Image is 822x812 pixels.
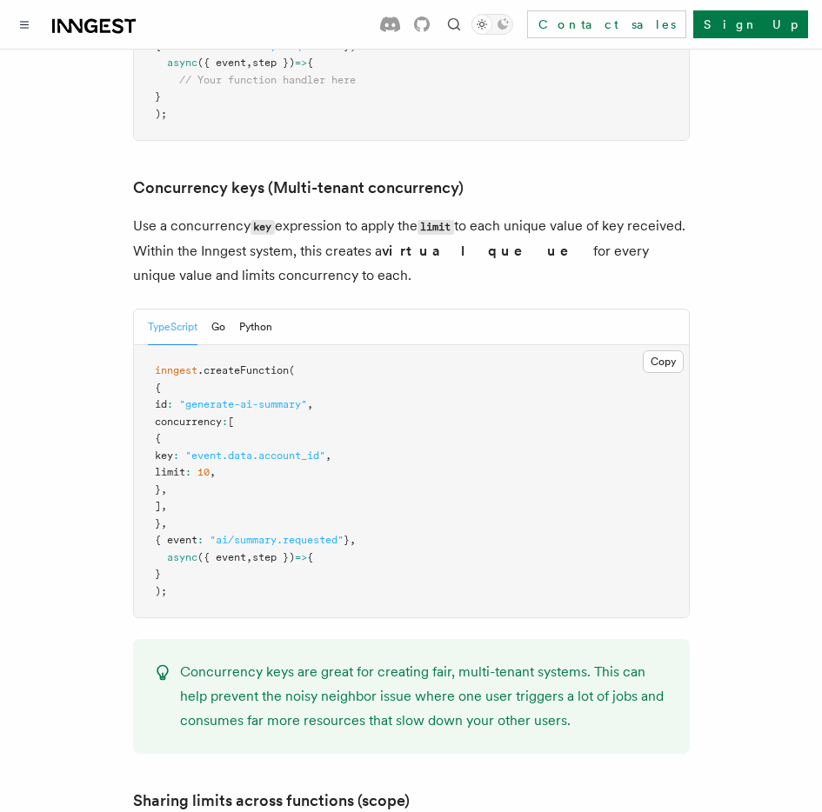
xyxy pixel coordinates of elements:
[155,432,161,444] span: {
[167,551,197,563] span: async
[197,466,210,478] span: 10
[14,14,35,35] button: Toggle navigation
[295,551,307,563] span: =>
[155,466,185,478] span: limit
[155,398,167,410] span: id
[161,500,167,512] span: ,
[197,57,246,69] span: ({ event
[155,416,222,428] span: concurrency
[444,14,464,35] button: Find something...
[179,398,307,410] span: "generate-ai-summary"
[155,483,161,496] span: }
[382,243,593,259] strong: virtual queue
[197,534,204,546] span: :
[239,309,272,345] button: Python
[252,57,295,69] span: step })
[197,40,204,52] span: :
[289,364,295,376] span: (
[251,220,275,235] code: key
[185,449,325,462] span: "event.data.account_id"
[155,90,161,103] span: }
[155,534,197,546] span: { event
[167,57,197,69] span: async
[307,551,313,563] span: {
[155,517,161,529] span: }
[643,350,684,373] button: Copy
[155,108,167,120] span: );
[161,483,167,496] span: ,
[133,214,690,288] p: Use a concurrency expression to apply the to each unique value of key received. Within the Innges...
[161,517,167,529] span: ,
[148,309,197,345] button: TypeScript
[222,416,228,428] span: :
[167,398,173,410] span: :
[471,14,513,35] button: Toggle dark mode
[173,449,179,462] span: :
[155,449,173,462] span: key
[179,74,356,86] span: // Your function handler here
[527,10,686,38] a: Contact sales
[307,398,313,410] span: ,
[155,40,197,52] span: { event
[344,534,350,546] span: }
[246,551,252,563] span: ,
[246,57,252,69] span: ,
[210,466,216,478] span: ,
[197,364,289,376] span: .createFunction
[155,364,197,376] span: inngest
[155,585,167,597] span: );
[210,534,344,546] span: "ai/summary.requested"
[155,500,161,512] span: ]
[252,551,295,563] span: step })
[228,416,234,428] span: [
[133,176,464,200] a: Concurrency keys (Multi-tenant concurrency)
[155,568,161,580] span: }
[350,40,356,52] span: ,
[180,660,669,733] p: Concurrency keys are great for creating fair, multi-tenant systems. This can help prevent the noi...
[197,551,246,563] span: ({ event
[418,220,454,235] code: limit
[295,57,307,69] span: =>
[350,534,356,546] span: ,
[185,466,191,478] span: :
[155,382,161,394] span: {
[325,449,331,462] span: ,
[307,57,313,69] span: {
[210,40,344,52] span: "ai/summary.requested"
[693,10,808,38] a: Sign Up
[344,40,350,52] span: }
[211,309,225,345] button: Go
